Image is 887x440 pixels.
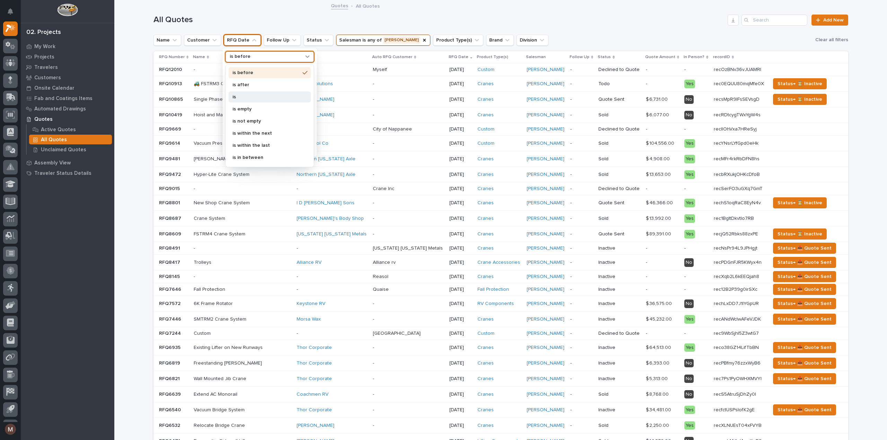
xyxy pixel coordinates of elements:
p: $ 6,731.00 [646,95,669,102]
p: RFQ8417 [159,258,182,266]
p: is within the last [232,143,300,148]
span: Clear all filters [815,37,848,43]
p: [DATE] [449,67,472,73]
p: recNsPr94L9JPHgjt [714,244,759,251]
p: - [373,111,376,118]
p: Sold [598,172,640,178]
p: [DATE] [449,186,472,192]
a: Cranes [477,112,494,118]
a: Cranes [477,231,494,237]
p: Quotes [34,116,53,123]
a: Traveler Status Details [21,168,114,178]
p: - [373,214,376,222]
p: RFQ7572 [159,299,182,307]
p: - [373,299,376,307]
p: [DATE] [449,81,472,87]
button: Status→ 📤 Quote Sent [773,314,836,325]
div: No [684,258,694,267]
a: Fab and Coatings Items [21,93,114,104]
p: - [570,200,593,206]
a: Keystone RV [297,301,325,307]
p: - [646,65,649,73]
p: [DATE] [449,287,472,293]
p: recsMpR9IFsSEVsgD [714,95,761,102]
a: Customers [21,72,114,83]
p: Vacuum Press Frames [194,141,291,146]
p: All Quotes [41,137,67,143]
p: Crane System [194,216,291,222]
a: [PERSON_NAME] [527,112,564,118]
a: I D [PERSON_NAME] Sons [297,200,354,206]
span: Status→ 📤 Quote Sent [778,244,832,252]
p: $ 89,391.00 [646,230,673,237]
p: - [194,186,291,192]
p: RFQ7446 [159,315,183,322]
p: RFQ8491 [159,244,182,251]
p: Sold [598,156,640,162]
p: - [194,274,291,280]
span: Status→ ⏳ Inactive [778,80,822,88]
p: recYNsrLYfGpd0eHk [714,139,760,146]
a: Travelers [21,62,114,72]
a: [PERSON_NAME] [527,141,564,146]
a: Assembly View [21,158,114,168]
p: - [646,258,649,266]
p: Quote Sent [598,97,640,102]
p: [DATE] [449,172,472,178]
p: [DATE] [449,301,472,307]
tr: RFQ9015RFQ9015 --Crane IncCrane Inc [DATE]Cranes [PERSON_NAME] -Declined to Quote-- -recSerFO3uGX... [153,182,848,195]
button: Status→ 📤 Quote Sent [773,298,836,309]
p: - [570,216,593,222]
p: RFQ12010 [159,65,183,73]
button: Notifications [3,4,18,19]
button: Clear all filters [813,34,848,46]
p: City of Nappanee [373,125,413,132]
p: Declined to Quote [598,126,640,132]
p: Trolleys [194,260,291,266]
p: - [570,287,593,293]
p: Inactive [598,287,640,293]
p: - [373,95,376,102]
div: Yes [684,139,695,148]
p: - [646,185,649,192]
p: - [373,155,376,162]
p: - [570,112,593,118]
button: Status→ ⏳ Inactive [773,78,827,89]
p: - [297,274,368,280]
p: Quaise [373,285,390,293]
a: [PERSON_NAME]'s Body Shop [297,216,364,222]
p: recOzBNv36vJUAMRl [714,65,763,73]
p: $ 36,575.00 [646,299,673,307]
span: Status→ ⏳ Inactive [778,230,822,238]
p: RFQ8801 [159,199,182,206]
tr: RFQ8801RFQ8801 New Shop Crane SystemI D [PERSON_NAME] Sons -- [DATE]Cranes [PERSON_NAME] -Quote S... [153,195,848,211]
p: recjQ52Rbks88zxPE [714,230,759,237]
p: Projects [34,54,54,60]
p: $ 104,556.00 [646,139,676,146]
p: RFQ9472 [159,170,182,178]
button: Status→ 📤 Quote Sent [773,243,836,254]
a: [PERSON_NAME] [527,216,564,222]
p: - [194,67,291,73]
a: Morsa Wax [297,316,321,322]
p: $ 46,366.00 [646,199,674,206]
p: 🚜 FSTRM3 Crane System [194,81,291,87]
tr: RFQ8491RFQ8491 --[US_STATE] [US_STATE] Metals[US_STATE] [US_STATE] Metals [DATE]Cranes [PERSON_NA... [153,242,848,255]
button: RFQ Date [224,35,261,46]
p: All Quotes [356,2,380,9]
p: - [570,67,593,73]
p: FSTRM4 Crane System [194,231,291,237]
p: - [646,244,649,251]
p: RFQ10913 [159,80,183,87]
a: RV Components [477,301,514,307]
p: [DATE] [449,274,472,280]
p: Reasol [373,272,390,280]
button: Salesman [336,35,430,46]
p: - [570,245,593,251]
a: Cranes [477,97,494,102]
span: Status→ 📤 Quote Sent [778,299,832,308]
a: [PERSON_NAME] [527,81,564,87]
p: - [570,172,593,178]
p: recXqb2L6kEEQjah8 [714,272,761,280]
p: Inactive [598,245,640,251]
